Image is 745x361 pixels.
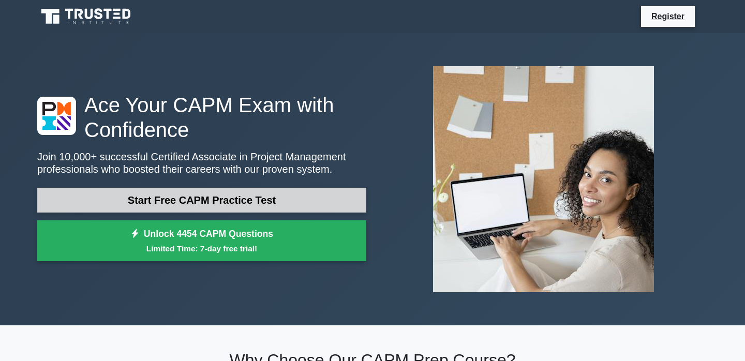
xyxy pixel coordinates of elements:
p: Join 10,000+ successful Certified Associate in Project Management professionals who boosted their... [37,151,366,175]
a: Start Free CAPM Practice Test [37,188,366,213]
small: Limited Time: 7-day free trial! [50,243,353,254]
a: Unlock 4454 CAPM QuestionsLimited Time: 7-day free trial! [37,220,366,262]
h1: Ace Your CAPM Exam with Confidence [37,93,366,142]
a: Register [645,10,691,23]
